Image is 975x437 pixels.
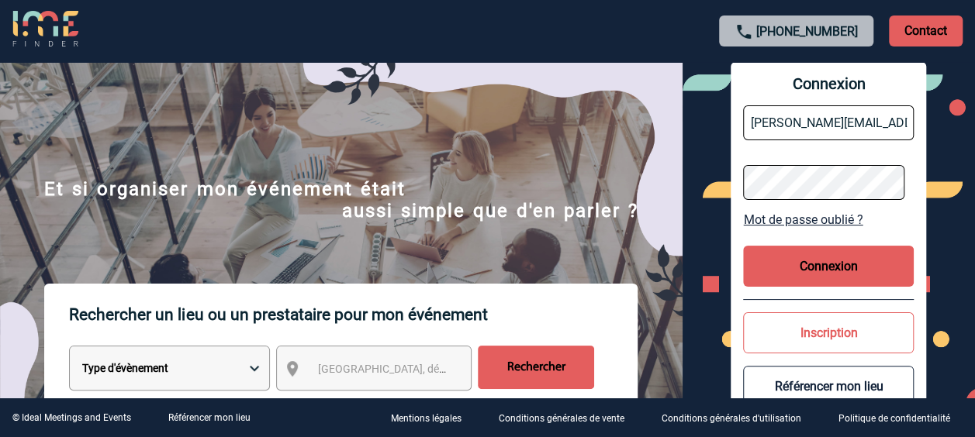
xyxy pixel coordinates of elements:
[12,412,131,423] div: © Ideal Meetings and Events
[735,22,753,41] img: call-24-px.png
[743,366,914,407] button: Référencer mon lieu
[838,414,950,425] p: Politique de confidentialité
[649,411,826,425] a: Conditions générales d'utilisation
[743,105,914,140] input: Email *
[889,15,963,46] p: Contact
[756,24,858,39] a: [PHONE_NUMBER]
[826,411,975,425] a: Politique de confidentialité
[391,414,462,425] p: Mentions légales
[743,212,914,227] a: Mot de passe oublié ?
[69,284,638,346] p: Rechercher un lieu ou un prestataire pour mon événement
[317,363,533,375] span: [GEOGRAPHIC_DATA], département, région...
[743,74,914,93] span: Connexion
[662,414,801,425] p: Conditions générales d'utilisation
[478,346,594,389] input: Rechercher
[168,412,251,423] a: Référencer mon lieu
[743,246,914,287] button: Connexion
[379,411,486,425] a: Mentions légales
[486,411,649,425] a: Conditions générales de vente
[499,414,624,425] p: Conditions générales de vente
[743,312,914,353] button: Inscription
